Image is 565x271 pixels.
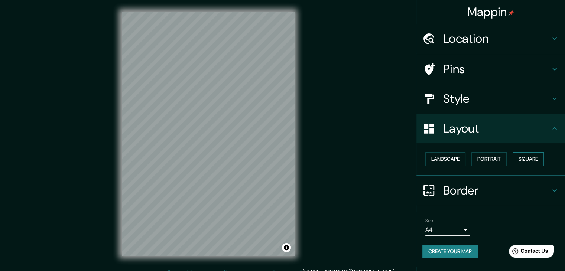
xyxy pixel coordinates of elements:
[416,176,565,205] div: Border
[513,152,544,166] button: Square
[471,152,507,166] button: Portrait
[443,121,550,136] h4: Layout
[467,4,514,19] h4: Mappin
[499,242,557,263] iframe: Help widget launcher
[425,152,465,166] button: Landscape
[422,245,478,258] button: Create your map
[443,91,550,106] h4: Style
[416,54,565,84] div: Pins
[416,24,565,53] div: Location
[282,243,291,252] button: Toggle attribution
[122,12,295,256] canvas: Map
[443,183,550,198] h4: Border
[443,62,550,76] h4: Pins
[443,31,550,46] h4: Location
[425,224,470,236] div: A4
[425,217,433,223] label: Size
[416,84,565,114] div: Style
[508,10,514,16] img: pin-icon.png
[416,114,565,143] div: Layout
